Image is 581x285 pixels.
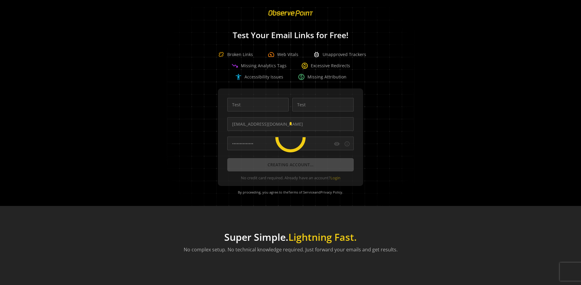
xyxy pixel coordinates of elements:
div: Missing Attribution [298,73,346,81]
div: Excessive Redirects [301,62,350,69]
div: Unapproved Trackers [313,51,366,58]
span: bug_report [313,51,320,58]
div: Missing Analytics Tags [231,62,287,69]
div: Broken Links [215,48,253,61]
h1: Super Simple. [184,231,398,243]
h1: Test Your Email Links for Free! [157,31,424,40]
span: paid [298,73,305,81]
span: trending_down [231,62,238,69]
p: No complex setup. No technical knowledge required. Just forward your emails and get results. [184,246,398,253]
span: accessibility [235,73,242,81]
div: Web Vitals [268,51,298,58]
img: Broken Link [215,48,227,61]
a: ObservePoint Homepage [264,14,317,20]
a: Terms of Service [288,190,314,194]
span: Lightning Fast. [288,230,357,244]
span: change_circle [301,62,308,69]
a: Privacy Policy [320,190,342,194]
span: speed [268,51,275,58]
div: By proceeding, you agree to the and . [225,186,356,199]
div: Accessibility Issues [235,73,283,81]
